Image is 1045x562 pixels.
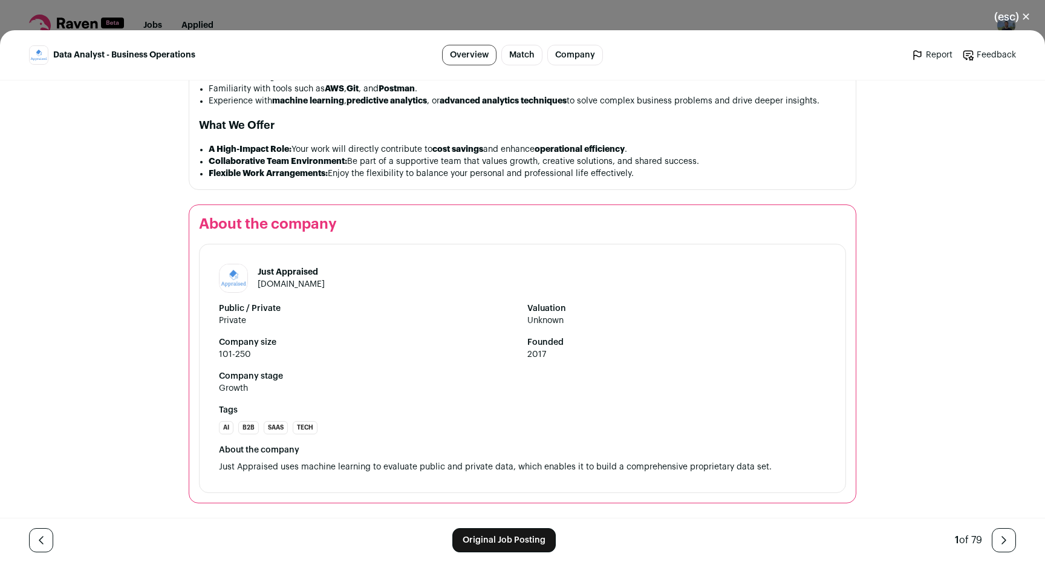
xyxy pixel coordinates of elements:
span: 1 [955,535,959,545]
strong: Git [347,85,359,93]
a: Match [501,45,542,65]
span: Unknown [527,315,826,327]
h2: What We Offer [199,117,846,134]
li: Enjoy the flexibility to balance your personal and professional life effectively. [209,168,846,180]
li: B2B [238,421,259,434]
li: Experience with , , or to solve complex business problems and drive deeper insights. [209,95,846,107]
a: Company [547,45,603,65]
a: Original Job Posting [452,528,556,552]
a: Feedback [962,49,1016,61]
button: Close modal [980,4,1045,30]
span: Private [219,315,518,327]
strong: Collaborative Team Environment: [209,157,347,166]
div: of 79 [955,533,982,547]
strong: machine learning [272,97,344,105]
img: 8082c6cf78a703c59034b0d7273bcf071a1689f0cc333db67846c0dab5cf1ede.jpg [220,264,247,292]
strong: Founded [527,336,826,348]
strong: Public / Private [219,302,518,315]
strong: Company stage [219,370,826,382]
strong: Company size [219,336,518,348]
strong: predictive analytics [347,97,427,105]
strong: Flexible Work Arrangements: [209,169,328,178]
li: Familiarity with tools such as , , and . [209,83,846,95]
strong: A High-Impact Role: [209,145,291,154]
strong: Tags [219,404,826,416]
div: Growth [219,382,248,394]
li: Tech [293,421,317,434]
li: Your work will directly contribute to and enhance . [209,143,846,155]
a: Report [911,49,952,61]
h2: About the company [199,215,846,234]
span: 101-250 [219,348,518,361]
img: 8082c6cf78a703c59034b0d7273bcf071a1689f0cc333db67846c0dab5cf1ede.jpg [30,46,48,64]
span: Data Analyst - Business Operations [53,49,195,61]
div: About the company [219,444,826,456]
strong: operational efficiency [535,145,625,154]
li: SaaS [264,421,288,434]
a: [DOMAIN_NAME] [258,280,325,289]
strong: cost savings [432,145,483,154]
strong: advanced analytics techniques [440,97,567,105]
h1: Just Appraised [258,266,325,278]
li: Be part of a supportive team that values growth, creative solutions, and shared success. [209,155,846,168]
li: AI [219,421,233,434]
strong: Valuation [527,302,826,315]
a: Overview [442,45,496,65]
strong: Postman [379,85,415,93]
span: 2017 [527,348,826,361]
span: Just Appraised uses machine learning to evaluate public and private data, which enables it to bui... [219,463,772,471]
strong: AWS [325,85,344,93]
